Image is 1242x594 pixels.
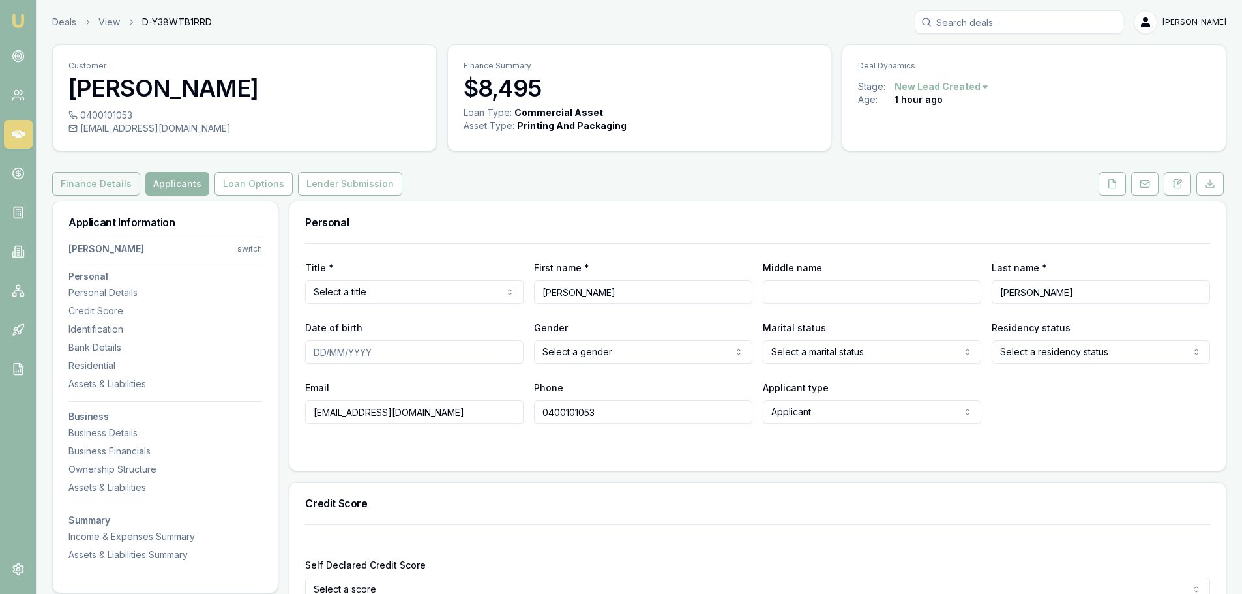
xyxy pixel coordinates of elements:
h3: $8,495 [464,75,816,101]
div: Income & Expenses Summary [68,530,262,543]
label: First name * [534,262,589,273]
input: DD/MM/YYYY [305,340,524,364]
div: Bank Details [68,341,262,354]
p: Customer [68,61,421,71]
h3: Business [68,412,262,421]
h3: Applicant Information [68,217,262,228]
input: 0431 234 567 [534,400,752,424]
a: Deals [52,16,76,29]
div: Asset Type : [464,119,514,132]
img: emu-icon-u.png [10,13,26,29]
label: Title * [305,262,334,273]
label: Email [305,382,329,393]
div: [EMAIL_ADDRESS][DOMAIN_NAME] [68,122,421,135]
button: New Lead Created [895,80,990,93]
div: Assets & Liabilities Summary [68,548,262,561]
div: switch [237,244,262,254]
button: Loan Options [214,172,293,196]
input: Search deals [915,10,1123,34]
h3: [PERSON_NAME] [68,75,421,101]
a: Lender Submission [295,172,405,196]
label: Residency status [992,322,1071,333]
h3: Credit Score [305,498,1210,509]
a: Applicants [143,172,212,196]
div: Personal Details [68,286,262,299]
a: Loan Options [212,172,295,196]
div: Commercial Asset [514,106,603,119]
div: Assets & Liabilities [68,378,262,391]
span: D-Y38WTB1RRD [142,16,212,29]
label: Middle name [763,262,822,273]
nav: breadcrumb [52,16,212,29]
a: View [98,16,120,29]
div: Ownership Structure [68,463,262,476]
a: Finance Details [52,172,143,196]
label: Gender [534,322,568,333]
div: Credit Score [68,304,262,318]
label: Self Declared Credit Score [305,559,426,571]
div: Printing And Packaging [517,119,627,132]
label: Applicant type [763,382,829,393]
div: Business Details [68,426,262,439]
h3: Personal [68,272,262,281]
button: Finance Details [52,172,140,196]
div: Assets & Liabilities [68,481,262,494]
label: Last name * [992,262,1047,273]
div: Age: [858,93,895,106]
p: Finance Summary [464,61,816,71]
div: 0400101053 [68,109,421,122]
label: Marital status [763,322,826,333]
div: [PERSON_NAME] [68,243,144,256]
label: Phone [534,382,563,393]
h3: Personal [305,217,1210,228]
div: Residential [68,359,262,372]
div: Business Financials [68,445,262,458]
div: Loan Type: [464,106,512,119]
div: 1 hour ago [895,93,943,106]
div: Stage: [858,80,895,93]
label: Date of birth [305,322,362,333]
button: Lender Submission [298,172,402,196]
button: Applicants [145,172,209,196]
div: Identification [68,323,262,336]
h3: Summary [68,516,262,525]
span: [PERSON_NAME] [1162,17,1226,27]
p: Deal Dynamics [858,61,1210,71]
